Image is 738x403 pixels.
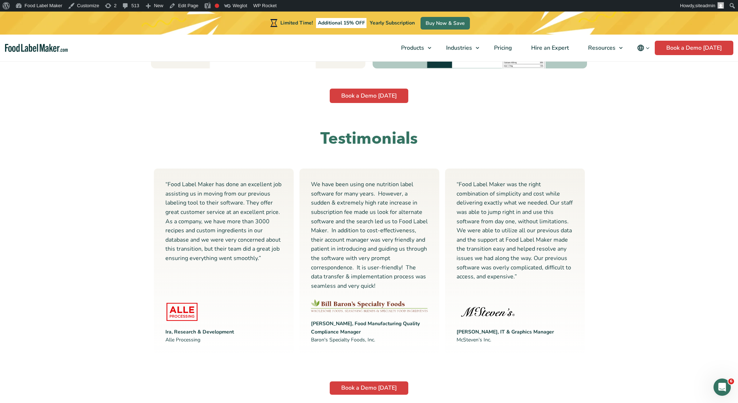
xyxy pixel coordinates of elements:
[370,19,415,26] span: Yearly Subscription
[655,41,733,55] a: Book a Demo [DATE]
[330,89,408,103] a: Book a Demo [DATE]
[713,379,731,396] iframe: Intercom live chat
[492,44,513,52] span: Pricing
[529,44,570,52] span: Hire an Expert
[457,336,554,344] p: McSteven’s Inc.
[522,35,577,61] a: Hire an Expert
[444,44,473,52] span: Industries
[311,336,428,344] p: Baron's Specialty Foods, Inc.
[280,19,313,26] span: Limited Time!
[165,336,234,344] p: Alle Processing
[311,180,428,291] p: We have been using one nutrition label software for many years. However, a sudden & extremely hig...
[421,17,470,30] a: Buy Now & Save
[632,41,655,55] button: Change language
[586,44,616,52] span: Resources
[5,44,68,52] a: Food Label Maker homepage
[330,381,408,395] a: Book a Demo [DATE]
[695,3,715,8] span: siteadmin
[316,18,367,28] span: Additional 15% OFF
[728,379,734,384] span: 6
[215,4,219,8] div: Focus keyphrase not set
[579,35,626,61] a: Resources
[151,129,587,148] h2: Testimonials
[457,180,573,282] p: “Food Label Maker was the right combination of simplicity and cost while delivering exactly what ...
[311,320,428,336] p: [PERSON_NAME], Food Manufacturing Quality Compliance Manager
[165,328,234,336] p: Ira, Research & Development
[399,44,425,52] span: Products
[457,328,554,336] p: [PERSON_NAME], IT & Graphics Manager
[485,35,520,61] a: Pricing
[165,180,282,263] p: “Food Label Maker has done an excellent job assisting us in moving from our previous labeling too...
[437,35,483,61] a: Industries
[392,35,435,61] a: Products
